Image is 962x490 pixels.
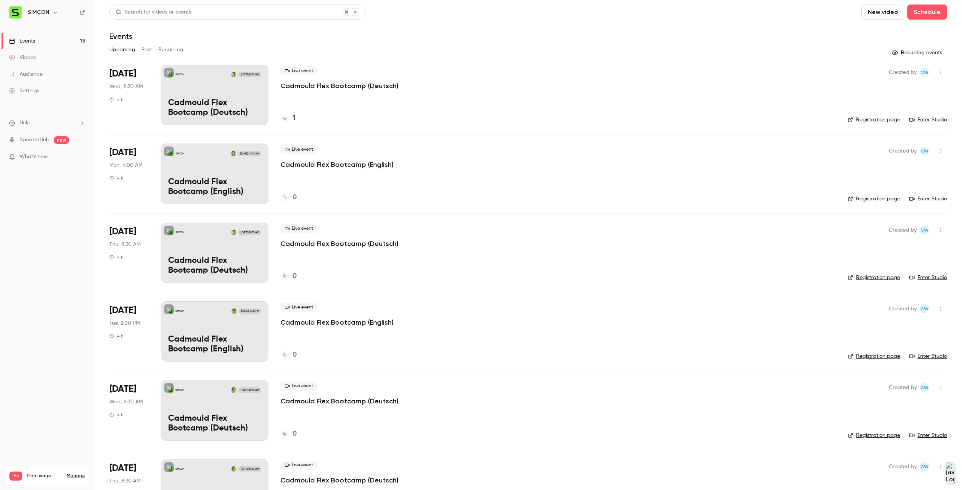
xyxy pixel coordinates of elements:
span: [DATE] 8:30 AM [238,230,261,235]
p: Cadmould Flex Bootcamp (Deutsch) [168,414,261,434]
a: Registration page [848,353,900,360]
span: CW [921,147,928,156]
div: Nov 12 Wed, 8:30 AM (Europe/Berlin) [109,380,149,440]
span: [DATE] 8:30 AM [238,72,261,77]
span: Thu, 8:30 AM [109,477,141,485]
a: Registration page [848,195,900,203]
p: SIMCON [175,388,184,392]
img: Moritz Conrad [231,308,237,314]
button: New video [861,5,904,20]
p: Cadmould Flex Bootcamp (Deutsch) [168,256,261,276]
img: Florian Cramer [231,72,236,77]
a: Cadmould Flex Bootcamp (Deutsch)SIMCONHenrik Starch[DATE] 8:30 AMCadmould Flex Bootcamp (Deutsch) [161,380,268,440]
span: Wed, 8:30 AM [109,398,143,406]
span: CW [921,68,928,77]
a: Cadmould Flex Bootcamp (English) [280,160,394,169]
div: Events [9,37,35,45]
p: Cadmould Flex Bootcamp (Deutsch) [168,98,261,118]
span: new [54,136,69,144]
img: Henrik Starch [231,387,236,392]
span: Live event [280,461,318,470]
span: [DATE] [109,383,136,395]
a: Cadmould Flex Bootcamp (Deutsch) [280,81,398,90]
span: Christopher Wynes [920,462,929,471]
span: [DATE] [109,304,136,316]
div: Search for videos or events [116,8,191,16]
p: SIMCON [175,152,184,156]
h4: 1 [293,113,295,124]
span: [DATE] [109,462,136,474]
p: SIMCON [175,73,184,76]
span: Christopher Wynes [920,68,929,77]
a: Manage [67,473,85,479]
a: 0 [280,429,297,439]
span: Created by [889,383,917,392]
a: Cadmould Flex Bootcamp (English)SIMCONMoritz Conrad[DATE] 2:00 PMCadmould Flex Bootcamp (English) [161,301,268,362]
h4: 0 [293,192,297,203]
span: Live event [280,224,318,233]
img: Henrik Starch [231,466,236,472]
span: Created by [889,462,917,471]
h6: SIMCON [28,9,49,16]
a: 0 [280,350,297,360]
a: Registration page [848,116,900,124]
h1: Events [109,32,132,41]
span: What's new [20,153,48,161]
span: CW [921,462,928,471]
a: Enter Studio [909,274,947,281]
a: Cadmould Flex Bootcamp (English) [280,318,394,327]
a: Cadmould Flex Bootcamp (Deutsch) [280,397,398,406]
span: CW [921,304,928,313]
a: Cadmould Flex Bootcamp (English)SIMCONMoritz Conrad[DATE] 4:00 AMCadmould Flex Bootcamp (English) [161,143,268,204]
div: Settings [9,87,39,95]
span: Plan usage [27,473,62,479]
div: Oct 27 Mon, 4:00 AM (Europe/Berlin) [109,143,149,204]
a: 0 [280,192,297,203]
div: 4 h [109,96,124,102]
span: Live event [280,382,318,391]
span: [DATE] 8:30 AM [238,466,261,472]
p: SIMCON [175,309,184,313]
button: Upcoming [109,44,135,56]
span: Created by [889,304,917,313]
span: Christopher Wynes [920,226,929,235]
img: SIMCON [9,6,21,18]
span: Live event [280,303,318,312]
button: Past [141,44,152,56]
div: 4 h [109,412,124,418]
span: Live event [280,66,318,75]
span: Created by [889,147,917,156]
span: Thu, 8:30 AM [109,241,141,248]
a: Enter Studio [909,195,947,203]
a: Enter Studio [909,116,947,124]
button: Schedule [907,5,947,20]
span: Created by [889,226,917,235]
div: 4 h [109,333,124,339]
span: Christopher Wynes [920,383,929,392]
button: Recurring [158,44,184,56]
span: CW [921,226,928,235]
img: Moritz Conrad [231,151,236,156]
a: Cadmould Flex Bootcamp (Deutsch)SIMCONFlorian Cramer[DATE] 8:30 AMCadmould Flex Bootcamp (Deutsch) [161,65,268,125]
a: Cadmould Flex Bootcamp (Deutsch) [280,476,398,485]
div: Audience [9,70,43,78]
h4: 0 [293,429,297,439]
li: help-dropdown-opener [9,119,85,127]
span: Live event [280,145,318,154]
span: Help [20,119,31,127]
a: Registration page [848,432,900,439]
span: Christopher Wynes [920,304,929,313]
p: SIMCON [175,467,184,471]
a: 0 [280,271,297,281]
img: Florian Cramer [231,230,236,235]
h4: 0 [293,350,297,360]
p: Cadmould Flex Bootcamp (English) [168,177,261,197]
div: Videos [9,54,36,61]
span: CW [921,383,928,392]
a: Cadmould Flex Bootcamp (Deutsch)SIMCONFlorian Cramer[DATE] 8:30 AMCadmould Flex Bootcamp (Deutsch) [161,223,268,283]
span: [DATE] 4:00 AM [238,151,261,156]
